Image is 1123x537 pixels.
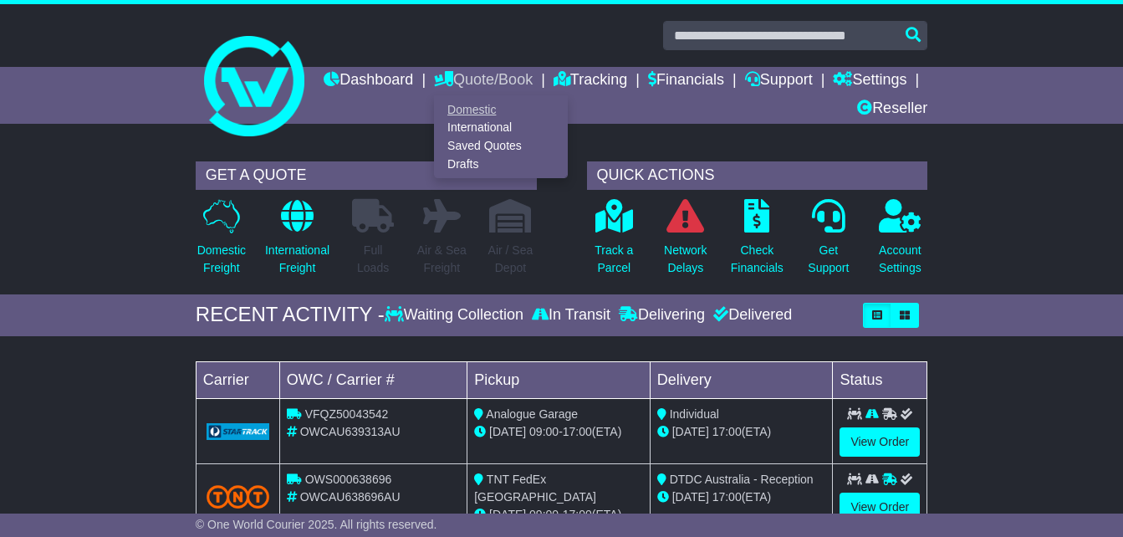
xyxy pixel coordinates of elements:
a: Reseller [857,95,927,124]
p: Check Financials [731,242,784,277]
a: Track aParcel [594,198,634,286]
a: CheckFinancials [730,198,784,286]
a: View Order [840,427,920,457]
a: International [435,119,567,137]
div: Quote/Book [434,95,568,178]
p: Full Loads [352,242,394,277]
a: Quote/Book [434,67,533,95]
a: Dashboard [324,67,413,95]
a: Saved Quotes [435,137,567,156]
span: 09:00 [529,508,559,521]
div: Delivered [709,306,792,325]
a: Support [745,67,813,95]
div: QUICK ACTIONS [587,161,928,190]
span: 17:00 [712,425,742,438]
img: GetCarrierServiceLogo [207,423,269,440]
img: TNT_Domestic.png [207,485,269,508]
span: 09:00 [529,425,559,438]
div: GET A QUOTE [196,161,537,190]
span: [DATE] [672,490,709,504]
p: Air & Sea Freight [417,242,467,277]
span: 17:00 [563,508,592,521]
span: VFQZ50043542 [305,407,389,421]
span: [DATE] [489,425,526,438]
td: Pickup [467,361,651,398]
a: GetSupport [807,198,850,286]
span: [DATE] [672,425,709,438]
span: OWCAU638696AU [300,490,401,504]
td: Carrier [196,361,279,398]
span: OWS000638696 [305,473,392,486]
p: International Freight [265,242,329,277]
div: Waiting Collection [385,306,528,325]
span: [DATE] [489,508,526,521]
a: DomesticFreight [197,198,247,286]
span: TNT FedEx [GEOGRAPHIC_DATA] [474,473,596,504]
div: Delivering [615,306,709,325]
span: © One World Courier 2025. All rights reserved. [196,518,437,531]
p: Domestic Freight [197,242,246,277]
div: RECENT ACTIVITY - [196,303,385,327]
a: Financials [648,67,724,95]
span: 17:00 [712,490,742,504]
p: Get Support [808,242,849,277]
div: (ETA) [657,423,826,441]
span: DTDC Australia - Reception [670,473,814,486]
a: View Order [840,493,920,522]
p: Air / Sea Depot [488,242,533,277]
a: Domestic [435,100,567,119]
span: 17:00 [563,425,592,438]
p: Account Settings [879,242,921,277]
div: - (ETA) [474,506,643,524]
a: InternationalFreight [264,198,330,286]
span: OWCAU639313AU [300,425,401,438]
p: Network Delays [664,242,707,277]
td: OWC / Carrier # [279,361,467,398]
div: - (ETA) [474,423,643,441]
a: Settings [833,67,906,95]
a: NetworkDelays [663,198,707,286]
a: Drafts [435,155,567,173]
a: Tracking [554,67,627,95]
td: Delivery [650,361,833,398]
span: Analogue Garage [486,407,578,421]
span: Individual [670,407,719,421]
div: (ETA) [657,488,826,506]
a: AccountSettings [878,198,922,286]
td: Status [833,361,927,398]
p: Track a Parcel [595,242,633,277]
div: In Transit [528,306,615,325]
